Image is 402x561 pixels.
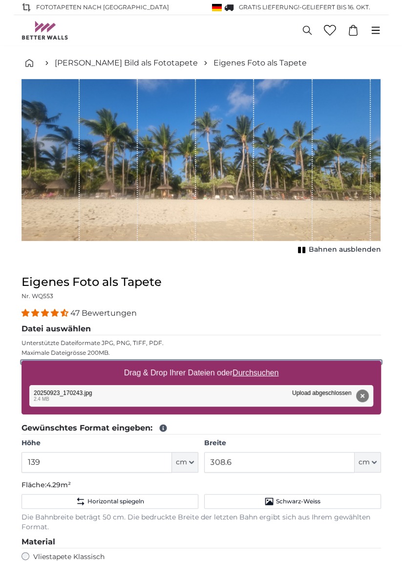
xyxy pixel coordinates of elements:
span: 4.38 stars [21,308,70,318]
span: cm [359,457,370,467]
h1: Eigenes Foto als Tapete [21,274,381,290]
p: Maximale Dateigrösse 200MB. [21,349,381,357]
label: Breite [204,438,381,448]
button: Horizontal spiegeln [21,494,198,509]
a: Eigenes Foto als Tapete [213,57,307,69]
span: Geliefert bis 16. Okt. [302,3,370,11]
a: [PERSON_NAME] Bild als Fototapete [55,57,198,69]
div: 1 of 1 [21,79,381,257]
u: Durchsuchen [233,368,278,377]
legend: Datei auswählen [21,323,381,335]
p: Fläche: [21,480,381,490]
span: 4.29m² [46,480,71,489]
span: Horizontal spiegeln [87,497,144,505]
nav: breadcrumbs [21,47,381,79]
button: cm [355,452,381,473]
label: Drag & Drop Ihrer Dateien oder [120,363,282,383]
legend: Gewünschtes Format eingeben: [21,422,381,434]
span: cm [176,457,187,467]
span: - [299,3,370,11]
button: Schwarz-Weiss [204,494,381,509]
span: Bahnen ausblenden [309,245,381,255]
span: GRATIS Lieferung! [239,3,299,11]
p: Unterstützte Dateiformate JPG, PNG, TIFF, PDF. [21,339,381,347]
span: Schwarz-Weiss [276,497,320,505]
label: Höhe [21,438,198,448]
span: Fototapeten nach [GEOGRAPHIC_DATA] [36,3,169,12]
img: Betterwalls [21,21,68,40]
span: 47 Bewertungen [70,308,137,318]
button: cm [172,452,198,473]
span: Nr. WQ553 [21,292,53,300]
button: Bahnen ausblenden [295,243,381,257]
p: Die Bahnbreite beträgt 50 cm. Die bedruckte Breite der letzten Bahn ergibt sich aus Ihrem gewählt... [21,513,381,532]
legend: Material [21,536,381,548]
img: Deutschland [212,4,222,11]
